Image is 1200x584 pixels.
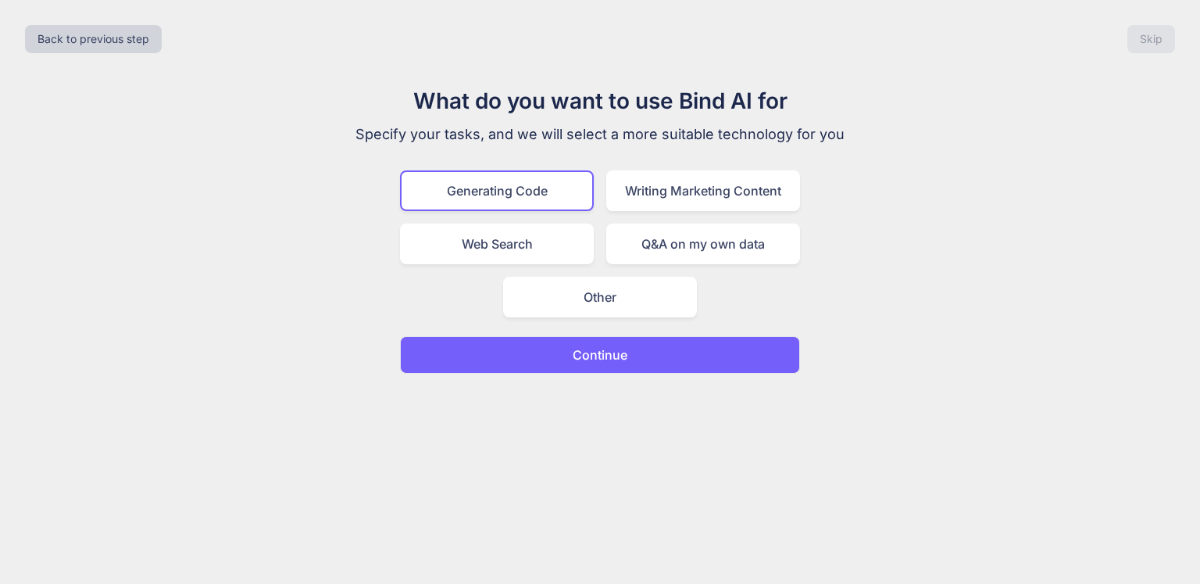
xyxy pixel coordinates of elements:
[400,336,800,374] button: Continue
[337,84,862,117] h1: What do you want to use Bind AI for
[606,170,800,211] div: Writing Marketing Content
[573,346,627,364] p: Continue
[606,224,800,264] div: Q&A on my own data
[25,25,162,53] button: Back to previous step
[400,224,594,264] div: Web Search
[337,124,862,145] p: Specify your tasks, and we will select a more suitable technology for you
[503,277,697,317] div: Other
[1127,25,1175,53] button: Skip
[400,170,594,211] div: Generating Code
